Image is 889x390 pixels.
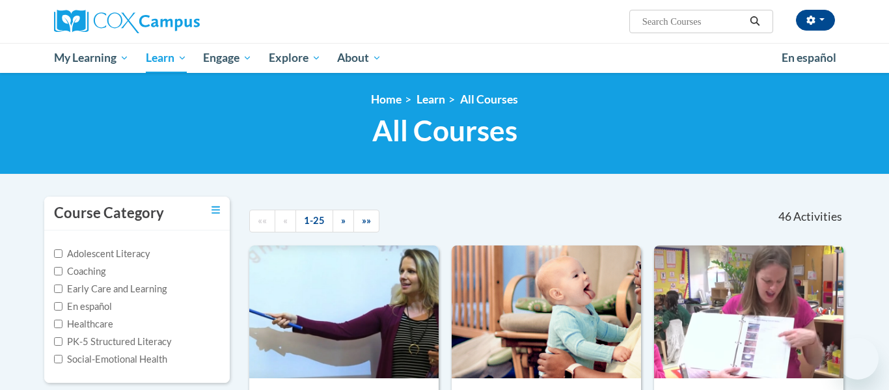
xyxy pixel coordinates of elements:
[275,210,296,232] a: Previous
[782,51,836,64] span: En español
[54,335,172,349] label: PK-5 Structured Literacy
[54,264,105,279] label: Coaching
[837,338,879,380] iframe: Button to launch messaging window
[796,10,835,31] button: Account Settings
[146,50,187,66] span: Learn
[654,245,843,378] img: Course Logo
[793,210,842,224] span: Activities
[353,210,379,232] a: End
[54,302,62,311] input: Checkbox for Options
[54,355,62,363] input: Checkbox for Options
[54,317,113,331] label: Healthcare
[137,43,195,73] a: Learn
[460,92,518,106] a: All Courses
[54,10,200,33] img: Cox Campus
[778,210,791,224] span: 46
[372,113,517,148] span: All Courses
[249,245,439,378] img: Course Logo
[54,299,112,314] label: En español
[203,50,252,66] span: Engage
[195,43,260,73] a: Engage
[341,215,346,226] span: »
[371,92,402,106] a: Home
[417,92,445,106] a: Learn
[54,320,62,328] input: Checkbox for Options
[54,50,129,66] span: My Learning
[260,43,329,73] a: Explore
[452,245,641,378] img: Course Logo
[773,44,845,72] a: En español
[249,210,275,232] a: Begining
[333,210,354,232] a: Next
[54,337,62,346] input: Checkbox for Options
[212,203,220,217] a: Toggle collapse
[54,267,62,275] input: Checkbox for Options
[34,43,855,73] div: Main menu
[641,14,745,29] input: Search Courses
[337,50,381,66] span: About
[54,249,62,258] input: Checkbox for Options
[329,43,390,73] a: About
[54,247,150,261] label: Adolescent Literacy
[46,43,137,73] a: My Learning
[283,215,288,226] span: «
[295,210,333,232] a: 1-25
[258,215,267,226] span: ««
[745,14,765,29] button: Search
[362,215,371,226] span: »»
[54,203,164,223] h3: Course Category
[54,282,167,296] label: Early Care and Learning
[54,285,62,293] input: Checkbox for Options
[269,50,321,66] span: Explore
[54,10,301,33] a: Cox Campus
[54,352,167,367] label: Social-Emotional Health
